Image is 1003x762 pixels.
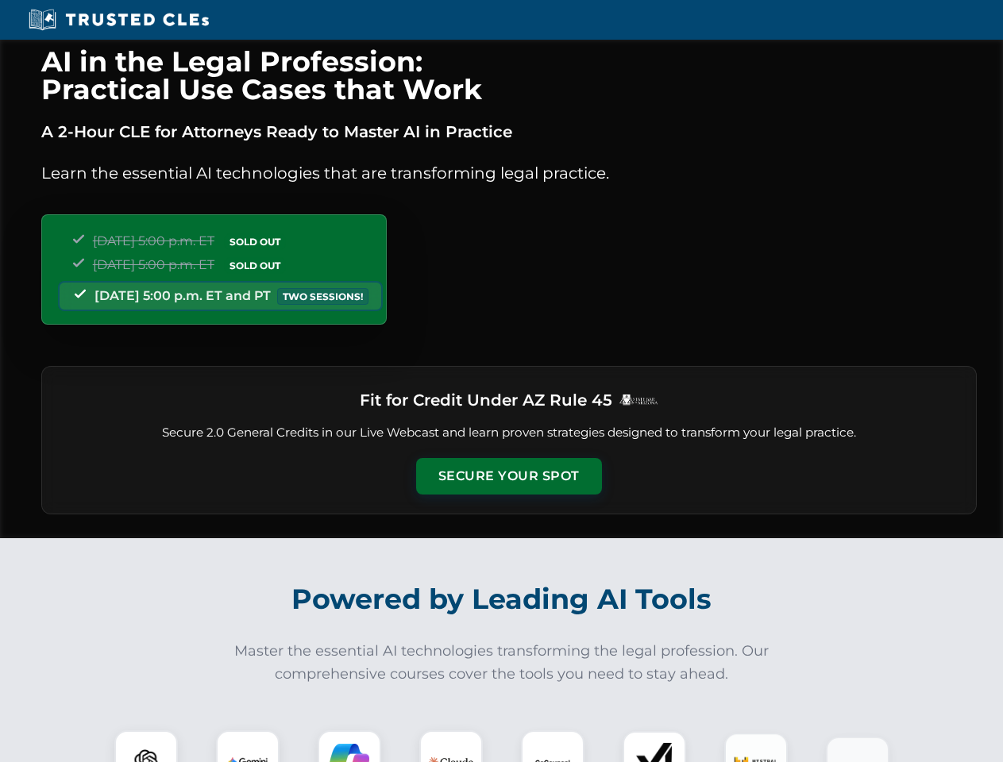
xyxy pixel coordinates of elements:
p: Secure 2.0 General Credits in our Live Webcast and learn proven strategies designed to transform ... [61,424,957,442]
img: Trusted CLEs [24,8,214,32]
span: [DATE] 5:00 p.m. ET [93,257,214,272]
span: [DATE] 5:00 p.m. ET [93,233,214,248]
h3: Fit for Credit Under AZ Rule 45 [360,386,612,414]
p: A 2-Hour CLE for Attorneys Ready to Master AI in Practice [41,119,977,144]
h2: Powered by Leading AI Tools [62,571,942,627]
img: Logo [619,394,658,406]
button: Secure Your Spot [416,458,602,495]
span: SOLD OUT [224,257,286,274]
p: Master the essential AI technologies transforming the legal profession. Our comprehensive courses... [224,640,780,686]
h1: AI in the Legal Profession: Practical Use Cases that Work [41,48,977,103]
p: Learn the essential AI technologies that are transforming legal practice. [41,160,977,186]
span: SOLD OUT [224,233,286,250]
